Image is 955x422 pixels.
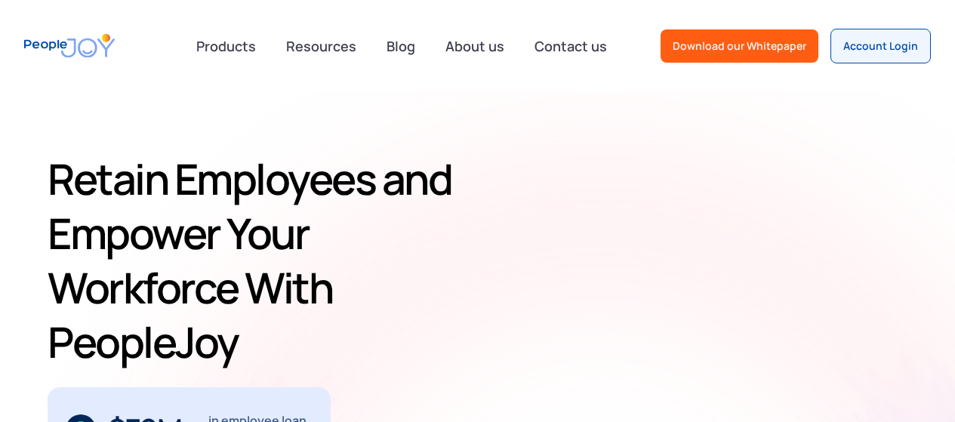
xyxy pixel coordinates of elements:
[843,39,918,54] div: Account Login
[673,39,806,54] div: Download our Whitepaper
[661,29,818,63] a: Download our Whitepaper
[187,31,265,61] div: Products
[377,29,424,63] a: Blog
[24,24,115,67] a: home
[830,29,931,63] a: Account Login
[277,29,365,63] a: Resources
[48,152,489,369] h1: Retain Employees and Empower Your Workforce With PeopleJoy
[525,29,616,63] a: Contact us
[436,29,513,63] a: About us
